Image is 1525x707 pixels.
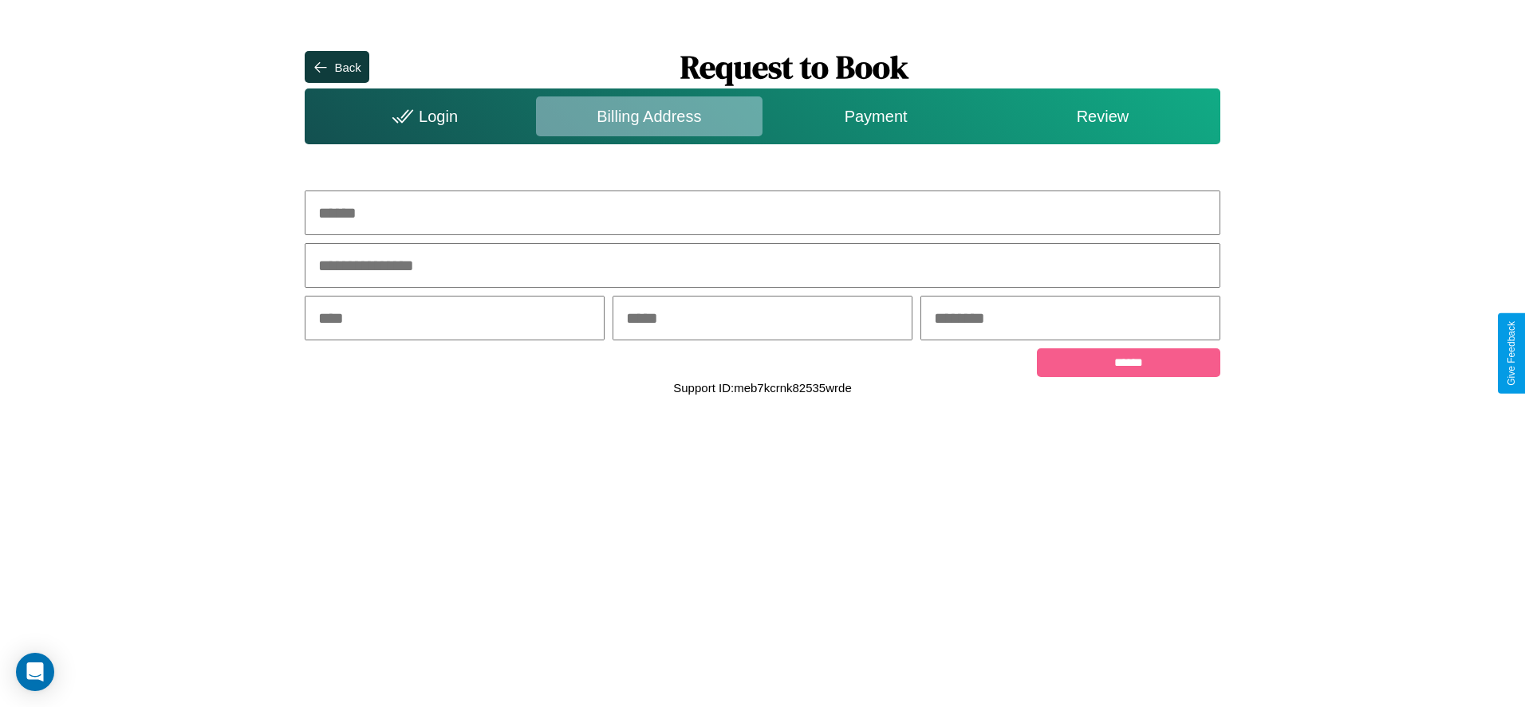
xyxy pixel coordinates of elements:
p: Support ID: meb7kcrnk82535wrde [673,377,851,399]
h1: Request to Book [369,45,1220,88]
button: Back [305,51,368,83]
div: Login [309,96,535,136]
div: Back [334,61,361,74]
div: Give Feedback [1506,321,1517,386]
div: Payment [762,96,989,136]
div: Review [989,96,1216,136]
div: Open Intercom Messenger [16,653,54,691]
div: Billing Address [536,96,762,136]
